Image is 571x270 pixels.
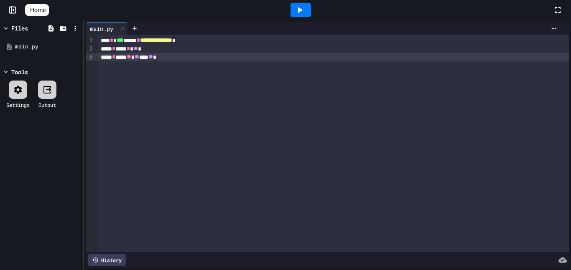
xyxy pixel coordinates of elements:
a: Home [25,4,49,16]
div: main.py [86,22,128,35]
span: Home [30,6,46,14]
div: 1 [86,36,94,45]
div: 2 [86,45,94,53]
div: Tools [11,68,28,76]
div: Settings [6,101,30,109]
div: History [88,254,126,266]
div: Files [11,24,28,33]
div: main.py [15,43,80,51]
div: main.py [86,24,117,33]
div: Output [38,101,56,109]
div: 3 [86,53,94,61]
